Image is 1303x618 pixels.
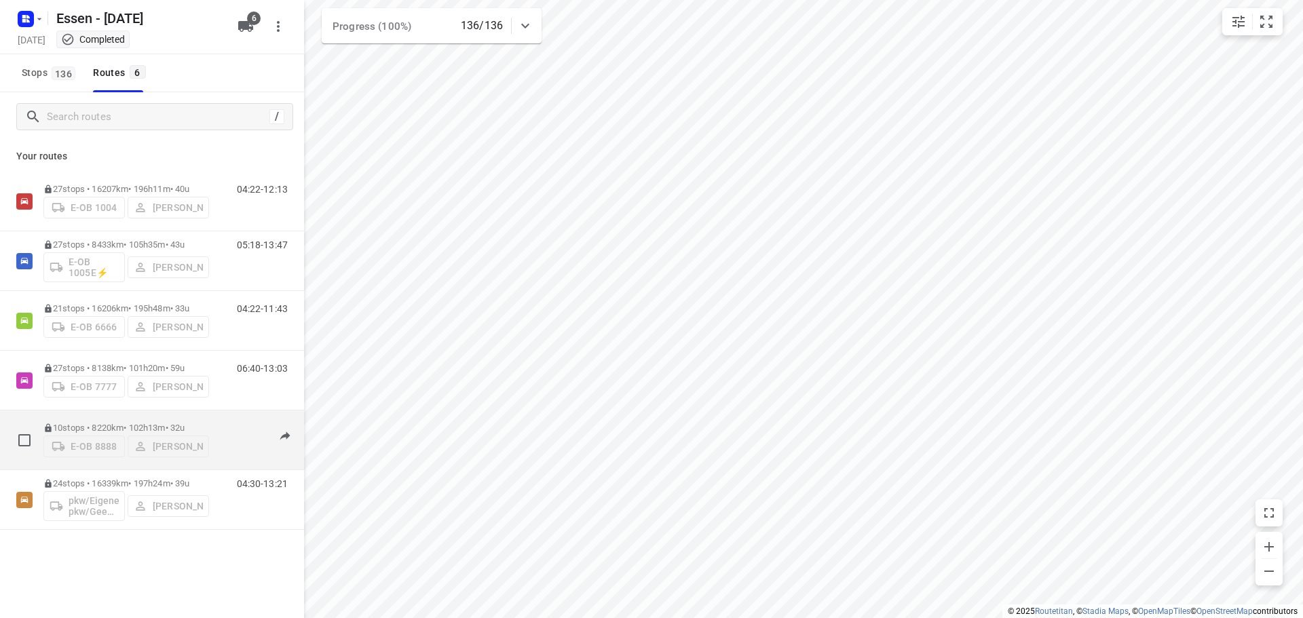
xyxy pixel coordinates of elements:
button: Project is outdated [271,423,299,450]
button: More [265,13,292,40]
p: 04:30-13:21 [237,478,288,489]
a: OpenMapTiles [1138,606,1190,616]
span: 136 [52,66,75,80]
span: Progress (100%) [333,20,411,33]
input: Search routes [47,107,269,128]
p: Your routes [16,149,288,163]
p: 27 stops • 16207km • 196h11m • 40u [43,184,209,194]
a: Stadia Maps [1082,606,1129,616]
span: Stops [22,64,79,81]
span: 6 [247,12,261,25]
p: 21 stops • 16206km • 195h48m • 33u [43,303,209,313]
p: 06:40-13:03 [237,363,288,374]
p: 10 stops • 8220km • 102h13m • 32u [43,423,209,433]
p: 24 stops • 16339km • 197h24m • 39u [43,478,209,488]
div: Progress (100%)136/136 [322,8,542,43]
button: Map settings [1225,8,1252,35]
li: © 2025 , © , © © contributors [1008,606,1298,616]
p: 04:22-12:13 [237,184,288,195]
p: 136/136 [461,18,503,34]
span: Select [11,427,38,454]
div: small contained button group [1222,8,1283,35]
a: OpenStreetMap [1196,606,1253,616]
p: 27 stops • 8433km • 105h35m • 43u [43,239,209,250]
a: Routetitan [1035,606,1073,616]
p: 04:22-11:43 [237,303,288,314]
span: 6 [130,65,146,79]
div: / [269,109,284,124]
p: 05:18-13:47 [237,239,288,250]
button: 6 [232,13,259,40]
div: This project completed. You cannot make any changes to it. [61,33,125,46]
button: Fit zoom [1253,8,1280,35]
p: 27 stops • 8138km • 101h20m • 59u [43,363,209,373]
div: Routes [93,64,149,81]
